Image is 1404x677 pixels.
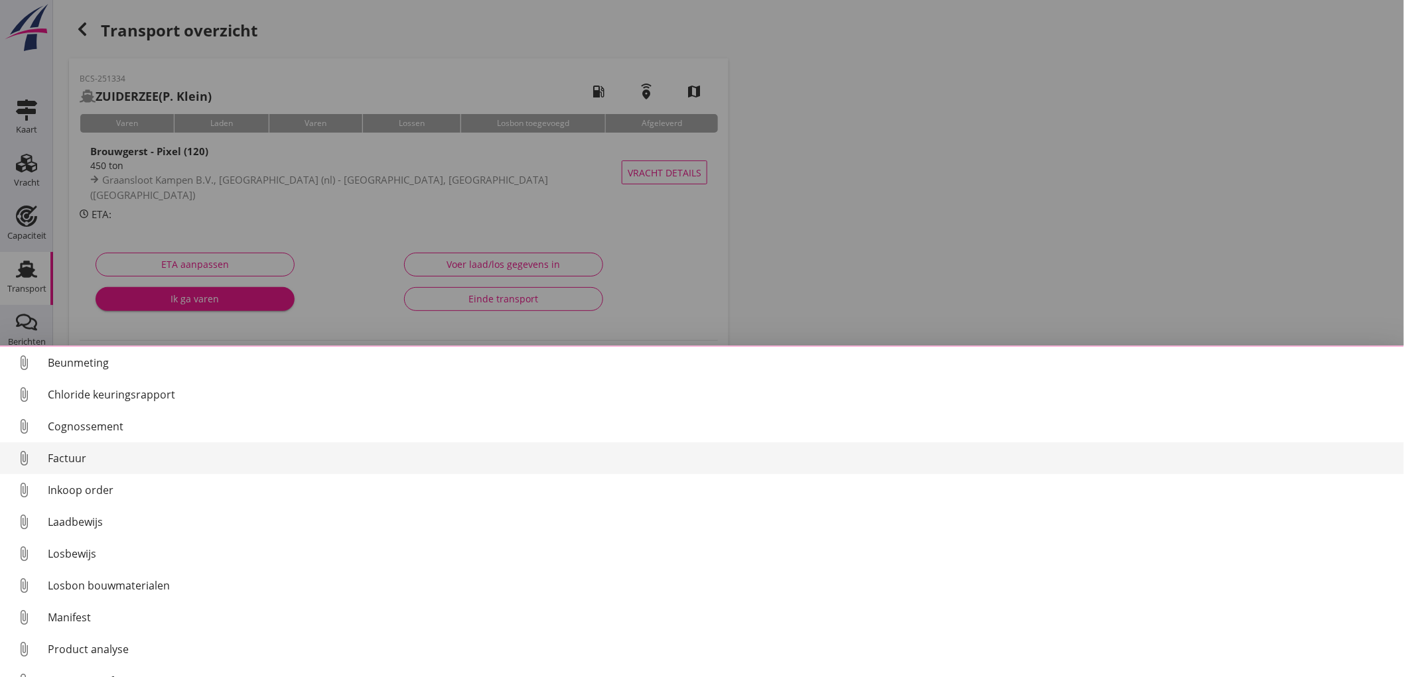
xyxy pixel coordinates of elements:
i: attach_file [13,543,35,564]
div: Manifest [48,609,1393,625]
i: attach_file [13,352,35,373]
div: Losbewijs [48,546,1393,562]
div: Beunmeting [48,355,1393,371]
div: Cognossement [48,418,1393,434]
div: Inkoop order [48,482,1393,498]
div: Laadbewijs [48,514,1393,530]
i: attach_file [13,511,35,532]
i: attach_file [13,384,35,405]
div: Product analyse [48,641,1393,657]
i: attach_file [13,575,35,596]
div: Factuur [48,450,1393,466]
i: attach_file [13,607,35,628]
i: attach_file [13,639,35,660]
i: attach_file [13,416,35,437]
i: attach_file [13,448,35,469]
div: Chloride keuringsrapport [48,387,1393,402]
div: Losbon bouwmaterialen [48,578,1393,593]
i: attach_file [13,479,35,501]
